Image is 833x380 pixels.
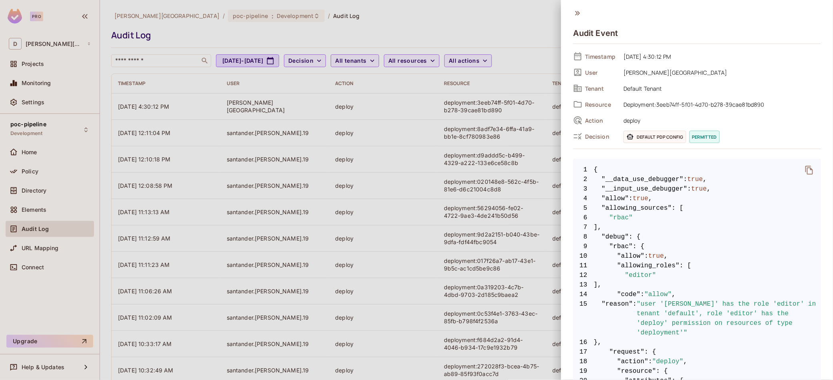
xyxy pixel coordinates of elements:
[573,242,594,251] span: 9
[703,175,707,184] span: ,
[633,242,645,251] span: : {
[602,299,633,338] span: "reason"
[602,175,684,184] span: "__data_use_debugger"
[641,290,645,299] span: :
[629,232,641,242] span: : {
[645,251,649,261] span: :
[594,165,598,175] span: {
[573,271,594,280] span: 12
[656,366,668,376] span: : {
[573,366,594,376] span: 19
[664,251,668,261] span: ,
[617,366,657,376] span: "resource"
[609,242,633,251] span: "rbac"
[585,69,617,76] span: User
[680,261,691,271] span: : [
[585,85,617,92] span: Tenant
[573,203,594,213] span: 5
[573,165,594,175] span: 1
[602,194,629,203] span: "allow"
[672,290,676,299] span: ,
[585,53,617,60] span: Timestamp
[573,251,594,261] span: 10
[683,175,687,184] span: :
[689,131,720,143] span: permitted
[623,131,686,143] span: Default PDP config
[573,280,821,290] span: ],
[633,194,649,203] span: true
[573,175,594,184] span: 2
[573,223,594,232] span: 7
[619,99,821,109] span: Deployment:3eeb74ff-5f01-4d70-b278-39cae81bd890
[619,115,821,125] span: deploy
[602,184,688,194] span: "__input_use_debugger"
[573,290,594,299] span: 14
[573,232,594,242] span: 8
[617,251,645,261] span: "allow"
[573,184,594,194] span: 3
[573,213,594,223] span: 6
[645,290,672,299] span: "allow"
[672,203,683,213] span: : [
[609,347,645,357] span: "request"
[652,357,683,366] span: "deploy"
[633,299,637,338] span: :
[629,194,633,203] span: :
[609,213,633,223] span: "rbac"
[573,280,594,290] span: 13
[573,261,594,271] span: 11
[573,338,594,347] span: 16
[573,223,821,232] span: ],
[800,161,819,180] button: delete
[649,251,664,261] span: true
[585,133,617,140] span: Decision
[573,28,618,38] h4: Audit Event
[619,68,821,77] span: [PERSON_NAME][GEOGRAPHIC_DATA]
[617,357,649,366] span: "action"
[573,299,594,338] span: 15
[619,52,821,61] span: [DATE] 4:30:12 PM
[573,347,594,357] span: 17
[649,194,653,203] span: ,
[573,357,594,366] span: 18
[649,357,653,366] span: :
[687,175,703,184] span: true
[602,232,629,242] span: "debug"
[585,117,617,124] span: Action
[707,184,711,194] span: ,
[625,271,656,280] span: "editor"
[637,299,821,338] span: "user '[PERSON_NAME]' has the role 'editor' in tenant 'default', role 'editor' has the 'deploy' p...
[602,203,672,213] span: "allowing_sources"
[585,101,617,108] span: Resource
[683,357,687,366] span: ,
[573,338,821,347] span: },
[617,261,680,271] span: "allowing_roles"
[619,84,821,93] span: Default Tenant
[645,347,656,357] span: : {
[687,184,691,194] span: :
[691,184,707,194] span: true
[617,290,641,299] span: "code"
[573,194,594,203] span: 4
